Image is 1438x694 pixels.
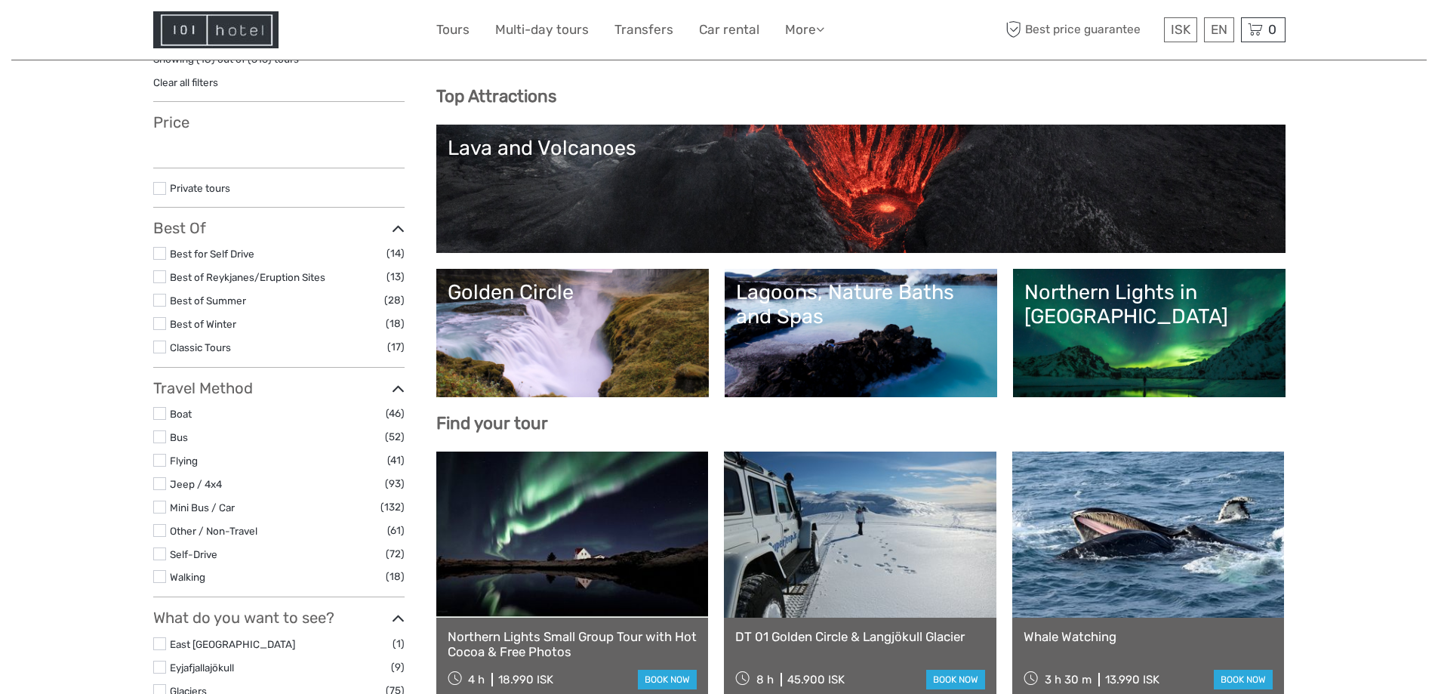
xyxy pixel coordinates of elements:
[756,673,774,686] span: 8 h
[153,219,405,237] h3: Best Of
[495,19,589,41] a: Multi-day tours
[170,662,234,674] a: Eyjafjallajökull
[1105,673,1159,686] div: 13.990 ISK
[1214,670,1273,689] a: book now
[736,280,986,329] div: Lagoons, Nature Baths and Spas
[170,571,205,583] a: Walking
[1266,22,1279,37] span: 0
[153,76,218,88] a: Clear all filters
[384,291,405,309] span: (28)
[614,19,673,41] a: Transfers
[170,408,192,420] a: Boat
[153,609,405,627] h3: What do you want to see?
[386,568,405,585] span: (18)
[170,318,236,330] a: Best of Winter
[386,268,405,285] span: (13)
[170,182,230,194] a: Private tours
[387,338,405,356] span: (17)
[385,428,405,446] span: (52)
[170,638,295,650] a: East [GEOGRAPHIC_DATA]
[170,271,325,283] a: Best of Reykjanes/Eruption Sites
[153,52,405,76] div: Showing ( ) out of ( ) tours
[153,11,279,48] img: Hotel Information
[386,405,405,422] span: (46)
[386,545,405,563] span: (72)
[699,19,759,41] a: Car rental
[393,635,405,652] span: (1)
[448,136,1274,242] a: Lava and Volcanoes
[1204,17,1234,42] div: EN
[385,475,405,492] span: (93)
[170,501,235,514] a: Mini Bus / Car
[1171,22,1190,37] span: ISK
[638,670,697,689] a: book now
[380,498,405,516] span: (132)
[926,670,985,689] a: book now
[436,413,548,433] b: Find your tour
[787,673,845,686] div: 45.900 ISK
[153,379,405,397] h3: Travel Method
[468,673,485,686] span: 4 h
[170,478,222,490] a: Jeep / 4x4
[436,86,556,106] b: Top Attractions
[448,629,697,660] a: Northern Lights Small Group Tour with Hot Cocoa & Free Photos
[1002,17,1160,42] span: Best price guarantee
[1045,673,1092,686] span: 3 h 30 m
[153,113,405,131] h3: Price
[448,280,697,386] a: Golden Circle
[387,452,405,469] span: (41)
[170,525,257,537] a: Other / Non-Travel
[1024,280,1274,329] div: Northern Lights in [GEOGRAPHIC_DATA]
[391,659,405,676] span: (9)
[170,248,254,260] a: Best for Self Drive
[386,245,405,262] span: (14)
[785,19,824,41] a: More
[735,629,985,644] a: DT 01 Golden Circle & Langjökull Glacier
[386,315,405,332] span: (18)
[736,280,986,386] a: Lagoons, Nature Baths and Spas
[1024,280,1274,386] a: Northern Lights in [GEOGRAPHIC_DATA]
[448,280,697,304] div: Golden Circle
[1024,629,1273,644] a: Whale Watching
[436,19,470,41] a: Tours
[170,455,198,467] a: Flying
[170,295,246,307] a: Best of Summer
[170,341,231,353] a: Classic Tours
[448,136,1274,160] div: Lava and Volcanoes
[170,431,188,443] a: Bus
[498,673,553,686] div: 18.990 ISK
[387,522,405,539] span: (61)
[170,548,217,560] a: Self-Drive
